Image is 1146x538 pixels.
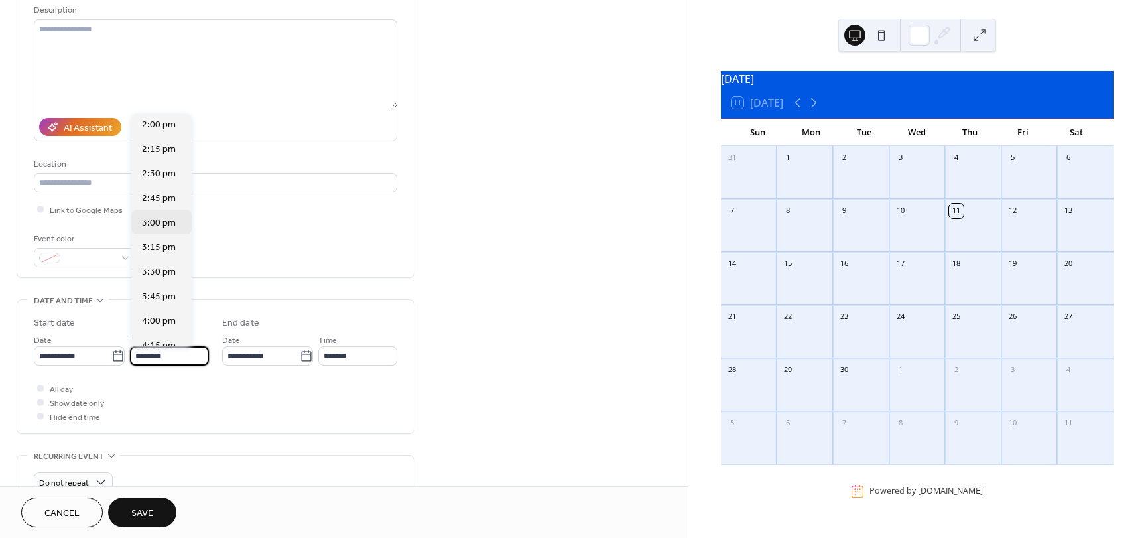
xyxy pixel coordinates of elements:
[108,498,176,527] button: Save
[837,363,852,377] div: 30
[725,204,739,218] div: 7
[21,498,103,527] button: Cancel
[997,119,1050,146] div: Fri
[142,265,176,279] span: 3:30 pm
[837,416,852,431] div: 7
[949,204,964,218] div: 11
[50,397,104,411] span: Show date only
[39,476,89,491] span: Do not repeat
[34,334,52,348] span: Date
[222,334,240,348] span: Date
[1061,151,1076,165] div: 6
[130,334,149,348] span: Time
[34,3,395,17] div: Description
[1061,257,1076,271] div: 20
[781,151,795,165] div: 1
[1061,204,1076,218] div: 13
[1005,204,1020,218] div: 12
[34,450,104,464] span: Recurring event
[837,151,852,165] div: 2
[50,204,123,218] span: Link to Google Maps
[34,157,395,171] div: Location
[1005,151,1020,165] div: 5
[893,416,908,431] div: 8
[318,334,337,348] span: Time
[1005,363,1020,377] div: 3
[50,383,73,397] span: All day
[837,204,852,218] div: 9
[1005,310,1020,324] div: 26
[721,71,1114,87] div: [DATE]
[1005,416,1020,431] div: 10
[918,485,983,496] a: [DOMAIN_NAME]
[222,316,259,330] div: End date
[725,416,739,431] div: 5
[142,314,176,328] span: 4:00 pm
[725,257,739,271] div: 14
[781,363,795,377] div: 29
[1061,416,1076,431] div: 11
[949,151,964,165] div: 4
[64,121,112,135] div: AI Assistant
[944,119,997,146] div: Thu
[732,119,785,146] div: Sun
[949,363,964,377] div: 2
[50,411,100,425] span: Hide end time
[39,118,121,136] button: AI Assistant
[1061,310,1076,324] div: 27
[837,257,852,271] div: 16
[131,507,153,521] span: Save
[781,204,795,218] div: 8
[893,257,908,271] div: 17
[893,363,908,377] div: 1
[891,119,944,146] div: Wed
[949,310,964,324] div: 25
[893,310,908,324] div: 24
[142,216,176,230] span: 3:00 pm
[725,363,739,377] div: 28
[869,485,983,496] div: Powered by
[837,310,852,324] div: 23
[1050,119,1103,146] div: Sat
[893,204,908,218] div: 10
[142,192,176,206] span: 2:45 pm
[142,290,176,304] span: 3:45 pm
[781,257,795,271] div: 15
[893,151,908,165] div: 3
[34,232,133,246] div: Event color
[725,310,739,324] div: 21
[34,316,75,330] div: Start date
[44,507,80,521] span: Cancel
[838,119,891,146] div: Tue
[781,310,795,324] div: 22
[142,143,176,157] span: 2:15 pm
[142,118,176,132] span: 2:00 pm
[725,151,739,165] div: 31
[142,167,176,181] span: 2:30 pm
[142,339,176,353] span: 4:15 pm
[142,241,176,255] span: 3:15 pm
[949,257,964,271] div: 18
[34,294,93,308] span: Date and time
[1005,257,1020,271] div: 19
[785,119,838,146] div: Mon
[781,416,795,431] div: 6
[949,416,964,431] div: 9
[1061,363,1076,377] div: 4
